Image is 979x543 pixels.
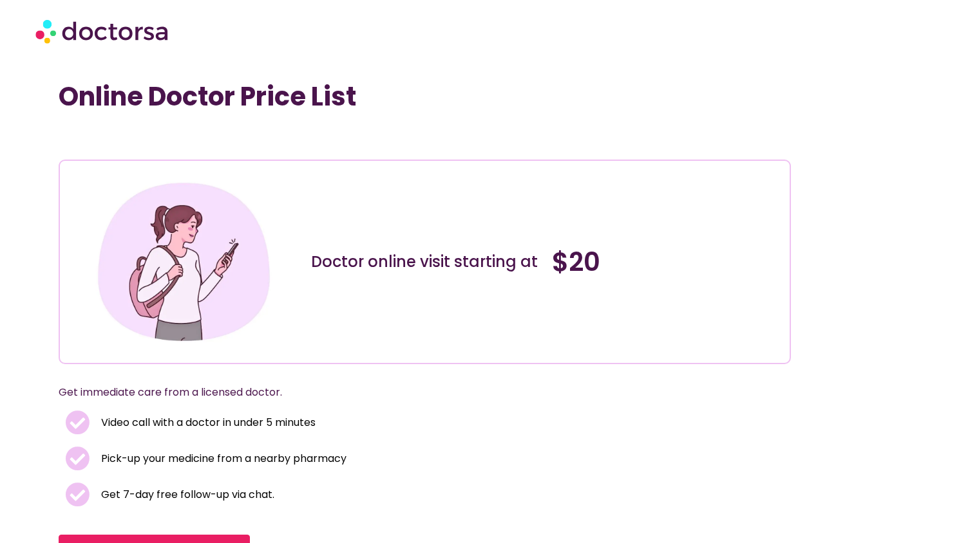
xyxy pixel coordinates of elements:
p: Get immediate care from a licensed doctor. [59,383,760,401]
span: Video call with a doctor in under 5 minutes [98,414,316,432]
iframe: Customer reviews powered by Trustpilot [65,131,258,147]
span: Pick-up your medicine from a nearby pharmacy [98,450,347,468]
h4: $20 [552,246,780,277]
div: Doctor online visit starting at [311,252,539,272]
img: Illustration depicting a young woman in a casual outfit, engaged with her smartphone. She has a p... [93,170,275,353]
h1: Online Doctor Price List [59,81,791,112]
span: Get 7-day free follow-up via chat. [98,486,274,504]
